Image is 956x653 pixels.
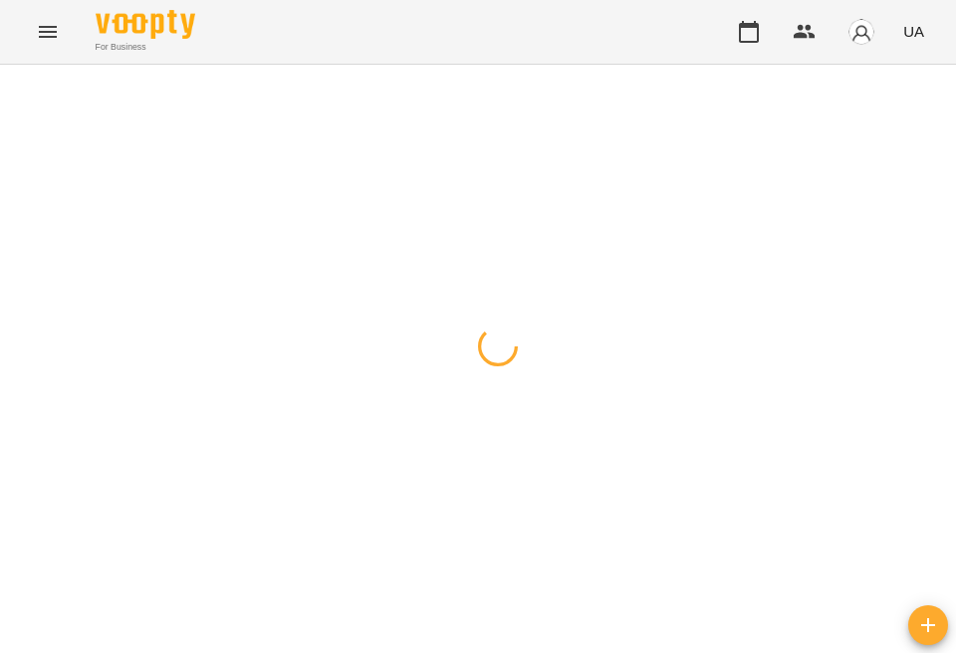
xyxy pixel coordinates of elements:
button: Menu [24,8,72,56]
span: UA [903,21,924,42]
img: avatar_s.png [847,18,875,46]
button: UA [895,13,932,50]
span: For Business [96,41,195,54]
img: Voopty Logo [96,10,195,39]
